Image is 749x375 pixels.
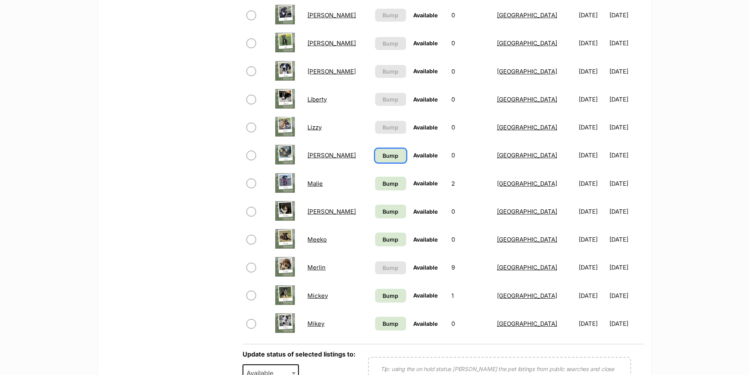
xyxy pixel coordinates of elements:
[413,40,438,46] span: Available
[375,261,406,274] button: Bump
[576,282,609,309] td: [DATE]
[375,289,406,303] a: Bump
[576,86,609,113] td: [DATE]
[375,233,406,246] a: Bump
[307,39,356,47] a: [PERSON_NAME]
[307,151,356,159] a: [PERSON_NAME]
[497,39,557,47] a: [GEOGRAPHIC_DATA]
[375,177,406,190] a: Bump
[497,236,557,243] a: [GEOGRAPHIC_DATA]
[497,264,557,271] a: [GEOGRAPHIC_DATA]
[497,292,557,299] a: [GEOGRAPHIC_DATA]
[497,320,557,327] a: [GEOGRAPHIC_DATA]
[383,292,398,300] span: Bump
[413,96,438,103] span: Available
[307,292,328,299] a: Mickey
[448,198,493,225] td: 0
[375,93,406,106] button: Bump
[609,58,642,85] td: [DATE]
[576,226,609,253] td: [DATE]
[383,320,398,328] span: Bump
[307,208,356,215] a: [PERSON_NAME]
[609,226,642,253] td: [DATE]
[576,30,609,57] td: [DATE]
[243,350,355,358] label: Update status of selected listings to:
[383,151,398,160] span: Bump
[375,149,406,163] a: Bump
[375,65,406,78] button: Bump
[375,9,406,22] button: Bump
[448,226,493,253] td: 0
[497,11,557,19] a: [GEOGRAPHIC_DATA]
[576,2,609,29] td: [DATE]
[413,264,438,271] span: Available
[576,114,609,141] td: [DATE]
[375,317,406,331] a: Bump
[383,123,398,131] span: Bump
[383,264,398,272] span: Bump
[448,2,493,29] td: 0
[383,39,398,48] span: Bump
[609,86,642,113] td: [DATE]
[307,236,327,243] a: Meeko
[609,198,642,225] td: [DATE]
[383,179,398,188] span: Bump
[448,30,493,57] td: 0
[413,236,438,243] span: Available
[375,121,406,134] button: Bump
[448,282,493,309] td: 1
[413,292,438,299] span: Available
[448,86,493,113] td: 0
[497,151,557,159] a: [GEOGRAPHIC_DATA]
[576,170,609,197] td: [DATE]
[497,180,557,187] a: [GEOGRAPHIC_DATA]
[413,68,438,74] span: Available
[576,142,609,169] td: [DATE]
[448,170,493,197] td: 2
[609,2,642,29] td: [DATE]
[413,320,438,327] span: Available
[307,180,323,187] a: Malie
[413,180,438,187] span: Available
[413,12,438,18] span: Available
[375,205,406,218] a: Bump
[609,254,642,281] td: [DATE]
[576,254,609,281] td: [DATE]
[383,235,398,244] span: Bump
[383,67,398,76] span: Bump
[576,198,609,225] td: [DATE]
[448,114,493,141] td: 0
[609,30,642,57] td: [DATE]
[307,11,356,19] a: [PERSON_NAME]
[307,68,356,75] a: [PERSON_NAME]
[448,254,493,281] td: 9
[609,114,642,141] td: [DATE]
[609,310,642,337] td: [DATE]
[609,170,642,197] td: [DATE]
[375,37,406,50] button: Bump
[448,310,493,337] td: 0
[448,58,493,85] td: 0
[609,142,642,169] td: [DATE]
[497,68,557,75] a: [GEOGRAPHIC_DATA]
[497,124,557,131] a: [GEOGRAPHIC_DATA]
[307,320,324,327] a: Mikey
[413,152,438,159] span: Available
[383,95,398,103] span: Bump
[413,208,438,215] span: Available
[383,207,398,216] span: Bump
[448,142,493,169] td: 0
[307,96,327,103] a: Liberty
[497,96,557,103] a: [GEOGRAPHIC_DATA]
[609,282,642,309] td: [DATE]
[413,124,438,131] span: Available
[307,124,322,131] a: Lizzy
[307,264,326,271] a: Merlin
[497,208,557,215] a: [GEOGRAPHIC_DATA]
[383,11,398,19] span: Bump
[576,310,609,337] td: [DATE]
[576,58,609,85] td: [DATE]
